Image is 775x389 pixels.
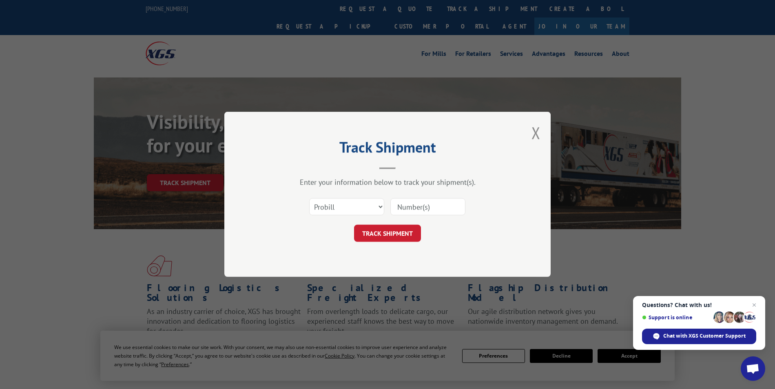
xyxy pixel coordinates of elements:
[354,225,421,242] button: TRACK SHIPMENT
[663,332,746,340] span: Chat with XGS Customer Support
[741,356,765,381] div: Open chat
[642,314,711,320] span: Support is online
[265,141,510,157] h2: Track Shipment
[749,300,759,310] span: Close chat
[390,199,465,216] input: Number(s)
[642,329,756,344] div: Chat with XGS Customer Support
[531,122,540,144] button: Close modal
[265,178,510,187] div: Enter your information below to track your shipment(s).
[642,302,756,308] span: Questions? Chat with us!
